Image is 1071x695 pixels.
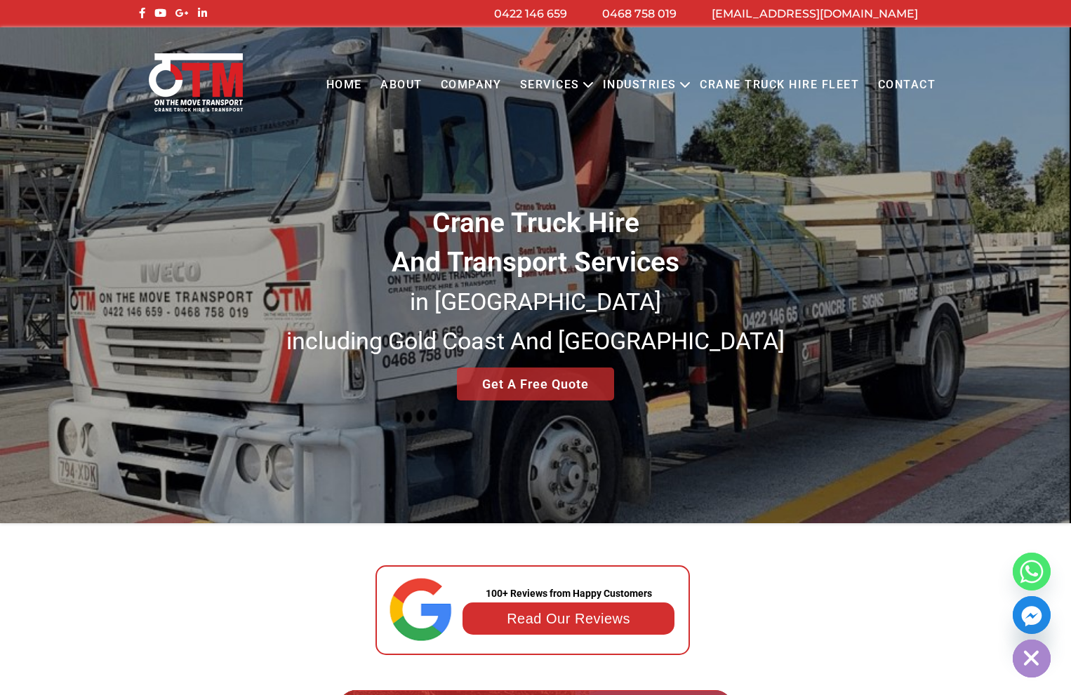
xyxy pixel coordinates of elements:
a: 0422 146 659 [494,7,567,20]
a: Services [511,66,589,104]
a: 0468 758 019 [602,7,677,20]
a: About [371,66,432,104]
a: Get A Free Quote [457,367,614,400]
a: Contact [868,66,945,104]
a: Facebook_Messenger [1013,596,1051,634]
a: Read Our Reviews [507,611,630,626]
a: Home [317,66,371,104]
small: in [GEOGRAPHIC_DATA] including Gold Coast And [GEOGRAPHIC_DATA] [286,288,785,355]
a: [EMAIL_ADDRESS][DOMAIN_NAME] [712,7,918,20]
a: Whatsapp [1013,553,1051,591]
a: Industries [594,66,686,104]
a: COMPANY [432,66,511,104]
a: Crane Truck Hire Fleet [691,66,868,104]
strong: 100+ Reviews from Happy Customers [486,588,652,599]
